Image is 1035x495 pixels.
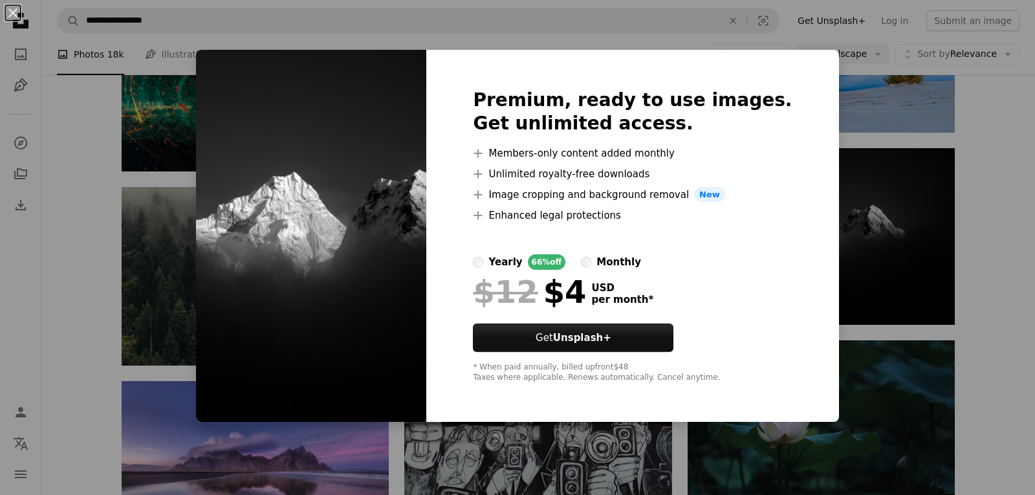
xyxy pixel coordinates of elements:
[473,275,538,309] span: $12
[581,257,591,267] input: monthly
[694,187,725,203] span: New
[473,257,483,267] input: yearly66%off
[196,50,426,423] img: premium_photo-1685736630644-488e8146a3dc
[473,362,792,383] div: * When paid annually, billed upfront $48 Taxes where applicable. Renews automatically. Cancel any...
[591,294,653,305] span: per month *
[473,324,673,352] button: GetUnsplash+
[473,208,792,223] li: Enhanced legal protections
[473,275,586,309] div: $4
[528,254,566,270] div: 66% off
[596,254,641,270] div: monthly
[553,332,611,344] strong: Unsplash+
[473,166,792,182] li: Unlimited royalty-free downloads
[473,146,792,161] li: Members-only content added monthly
[473,89,792,135] h2: Premium, ready to use images. Get unlimited access.
[488,254,522,270] div: yearly
[591,282,653,294] span: USD
[473,187,792,203] li: Image cropping and background removal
